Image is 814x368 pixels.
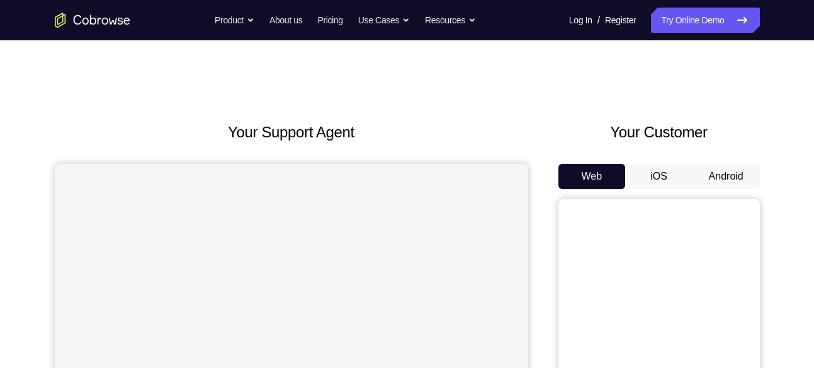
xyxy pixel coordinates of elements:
[605,8,636,33] a: Register
[692,164,760,189] button: Android
[569,8,592,33] a: Log In
[269,8,302,33] a: About us
[597,13,600,28] span: /
[558,164,626,189] button: Web
[425,8,476,33] button: Resources
[651,8,759,33] a: Try Online Demo
[317,8,342,33] a: Pricing
[55,13,130,28] a: Go to the home page
[358,8,410,33] button: Use Cases
[558,121,760,144] h2: Your Customer
[625,164,692,189] button: iOS
[55,121,528,144] h2: Your Support Agent
[215,8,254,33] button: Product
